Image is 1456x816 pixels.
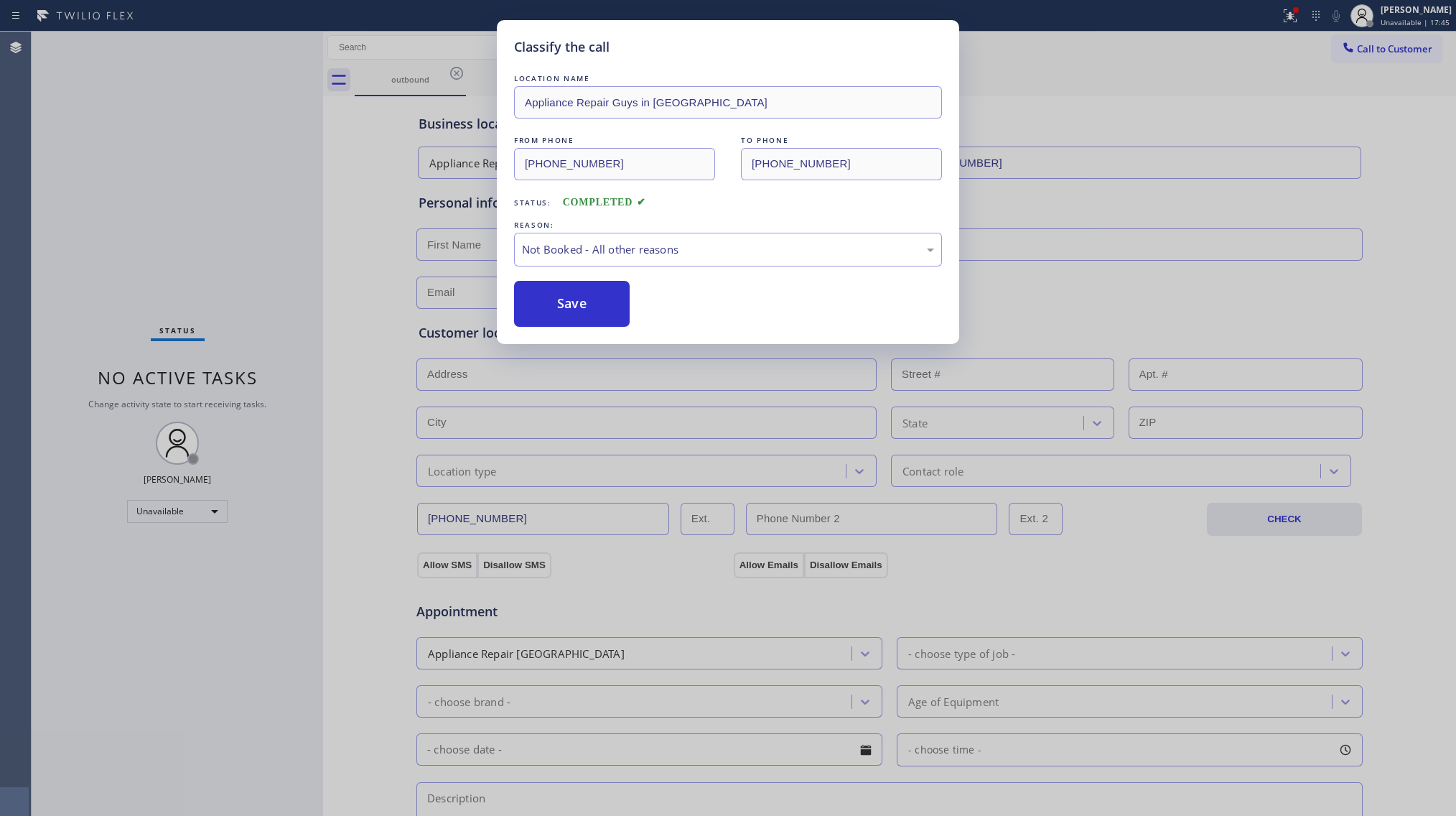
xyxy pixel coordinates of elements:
div: Not Booked - All other reasons [522,241,934,258]
div: FROM PHONE [514,133,715,148]
div: TO PHONE [741,133,942,148]
div: REASON: [514,218,942,233]
button: Save [514,281,630,327]
h5: Classify the call [514,37,610,57]
div: LOCATION NAME [514,71,942,86]
span: COMPLETED [563,197,646,208]
input: To phone [741,148,942,180]
input: From phone [514,148,715,180]
span: Status: [514,198,551,208]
